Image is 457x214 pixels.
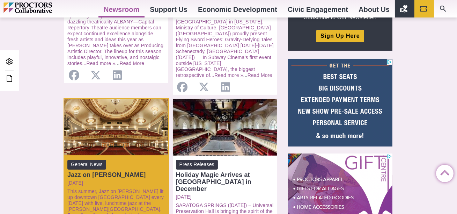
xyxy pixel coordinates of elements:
[67,160,106,169] span: General News
[67,171,165,178] div: Jazz on [PERSON_NAME]
[67,7,165,66] p: ...
[176,160,274,192] a: Press Releases Holiday Magic Arrives at [GEOGRAPHIC_DATA] in December
[176,194,274,200] a: [DATE]
[316,30,364,42] a: Sign Up Here
[214,72,243,78] a: Read more »
[176,160,218,169] span: Press Releases
[67,180,165,186] a: [DATE]
[3,56,15,69] a: Admin Area
[3,72,15,85] a: Edit this Post/Page
[436,165,450,179] a: Back to Top
[67,7,163,66] a: Under new Producing Artistic Director, the upcoming lineup blends fierce humor and dazzling theat...
[176,7,274,78] a: Subway Cinema in association with Proctors Collaborativeand [GEOGRAPHIC_DATA] in [US_STATE], Mini...
[87,60,116,66] a: Read more »
[176,7,274,78] p: ...
[248,72,272,78] a: Read More
[176,171,274,192] div: Holiday Magic Arrives at [GEOGRAPHIC_DATA] in December
[3,2,82,13] img: Proctors logo
[67,160,165,178] a: General News Jazz on [PERSON_NAME]
[119,60,144,66] a: Read More
[288,59,392,147] iframe: Advertisement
